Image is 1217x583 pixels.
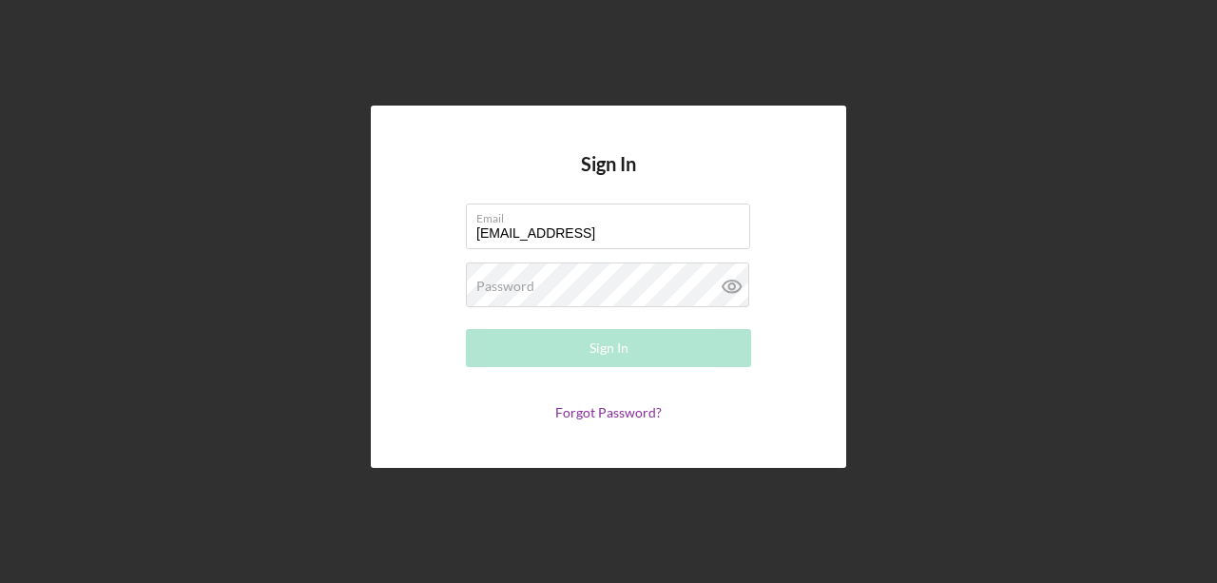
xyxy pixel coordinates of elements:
[581,153,636,204] h4: Sign In
[589,329,628,367] div: Sign In
[476,279,534,294] label: Password
[476,204,750,225] label: Email
[466,329,751,367] button: Sign In
[555,404,662,420] a: Forgot Password?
